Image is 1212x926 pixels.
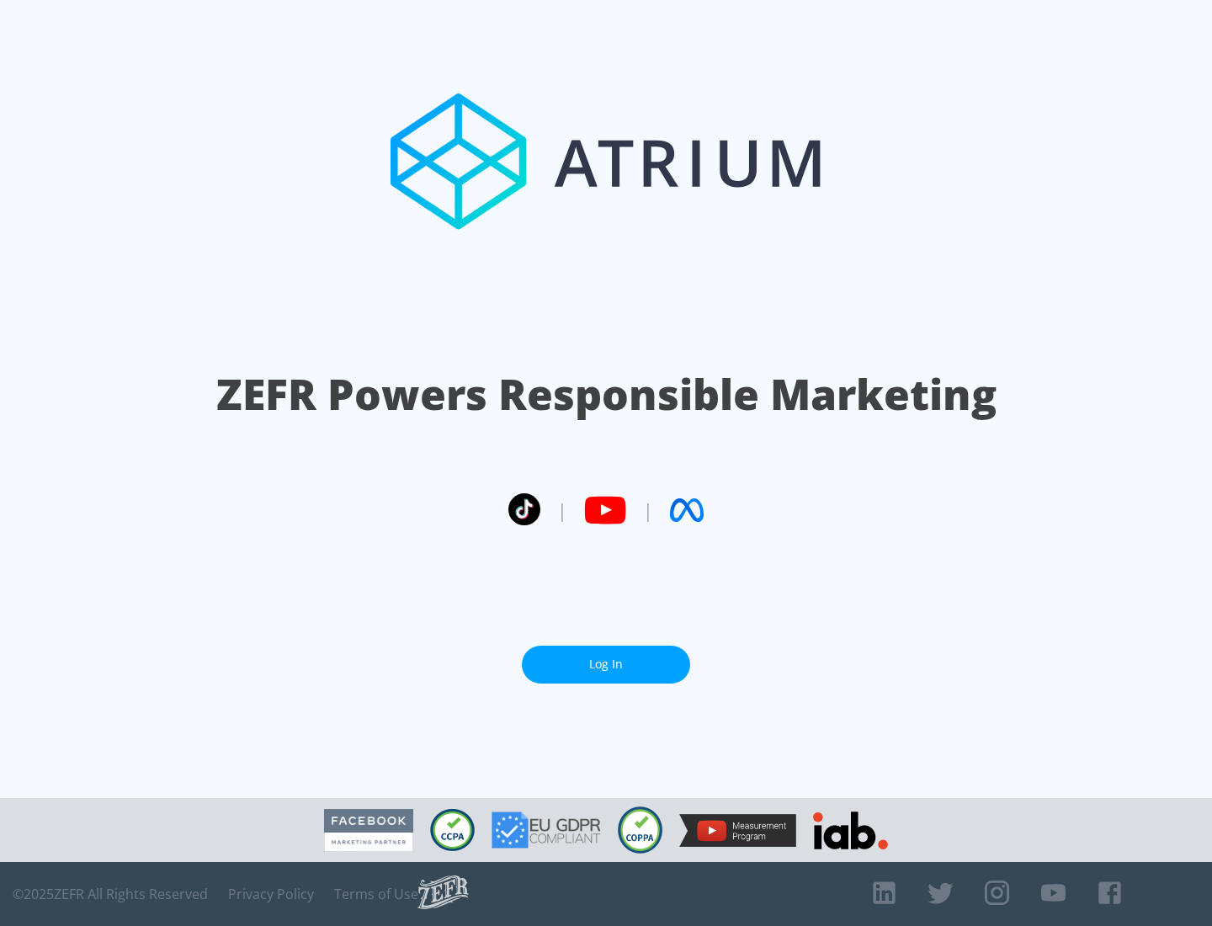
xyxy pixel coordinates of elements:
a: Log In [522,646,690,684]
img: YouTube Measurement Program [679,814,796,847]
span: | [557,498,567,523]
a: Privacy Policy [228,886,314,902]
a: Terms of Use [334,886,418,902]
img: Facebook Marketing Partner [324,809,413,852]
img: GDPR Compliant [492,812,601,849]
h1: ZEFR Powers Responsible Marketing [216,365,997,423]
img: CCPA Compliant [430,809,475,851]
img: IAB [813,812,888,849]
span: | [643,498,653,523]
span: © 2025 ZEFR All Rights Reserved [13,886,208,902]
img: COPPA Compliant [618,806,662,854]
